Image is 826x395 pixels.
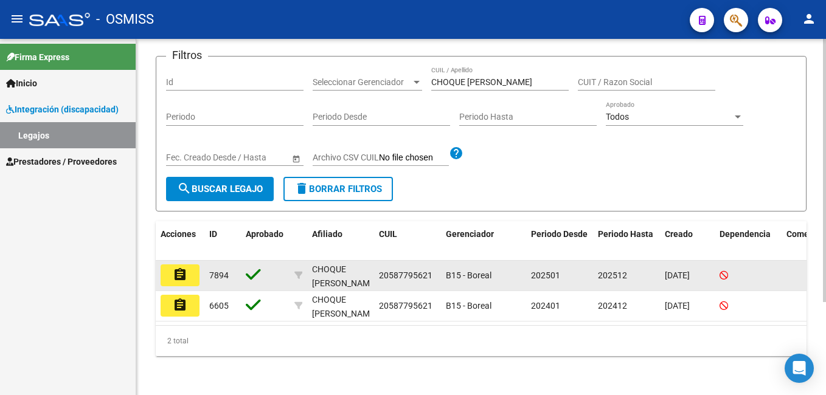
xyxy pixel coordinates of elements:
button: Buscar Legajo [166,177,274,201]
span: - OSMISS [96,6,154,33]
datatable-header-cell: CUIL [374,221,441,261]
datatable-header-cell: Periodo Desde [526,221,593,261]
datatable-header-cell: Afiliado [307,221,374,261]
span: 20587795621 [379,270,432,280]
span: 202501 [531,270,560,280]
span: Buscar Legajo [177,184,263,194]
span: Todos [606,112,629,122]
input: Archivo CSV CUIL [379,153,449,163]
span: Aprobado [246,229,283,239]
span: Borrar Filtros [294,184,382,194]
span: Inicio [6,77,37,90]
datatable-header-cell: Gerenciador [441,221,526,261]
span: Gerenciador [446,229,494,239]
mat-icon: menu [10,12,24,26]
span: Archivo CSV CUIL [313,153,379,162]
span: B15 - Boreal [446,301,491,311]
mat-icon: assignment [173,298,187,312]
datatable-header-cell: Creado [660,221,715,261]
datatable-header-cell: Acciones [156,221,204,261]
span: Dependencia [720,229,771,239]
span: [DATE] [665,270,690,280]
span: 202412 [598,301,627,311]
span: ID [209,229,217,239]
div: CHOQUE [PERSON_NAME] [312,293,377,321]
span: B15 - Boreal [446,270,491,280]
span: Integración (discapacidad) [6,103,119,116]
datatable-header-cell: ID [204,221,241,261]
button: Open calendar [290,152,302,165]
span: Acciones [161,229,196,239]
input: Fecha inicio [166,153,210,163]
mat-icon: delete [294,181,309,196]
div: Open Intercom Messenger [785,354,814,383]
mat-icon: assignment [173,267,187,282]
span: Firma Express [6,50,69,64]
span: 202401 [531,301,560,311]
span: 202512 [598,270,627,280]
span: Periodo Hasta [598,229,653,239]
span: Periodo Desde [531,229,588,239]
span: 6605 [209,301,229,311]
span: Creado [665,229,693,239]
span: 7894 [209,270,229,280]
input: Fecha fin [221,153,280,163]
span: Seleccionar Gerenciador [313,77,411,88]
button: Borrar Filtros [283,177,393,201]
span: [DATE] [665,301,690,311]
datatable-header-cell: Aprobado [241,221,290,261]
div: CHOQUE [PERSON_NAME] [312,263,377,290]
span: Afiliado [312,229,342,239]
mat-icon: person [802,12,816,26]
span: Prestadores / Proveedores [6,155,117,168]
mat-icon: search [177,181,192,196]
span: CUIL [379,229,397,239]
div: 2 total [156,326,807,356]
datatable-header-cell: Periodo Hasta [593,221,660,261]
mat-icon: help [449,146,463,160]
datatable-header-cell: Dependencia [715,221,782,261]
h3: Filtros [166,47,208,64]
span: 20587795621 [379,301,432,311]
